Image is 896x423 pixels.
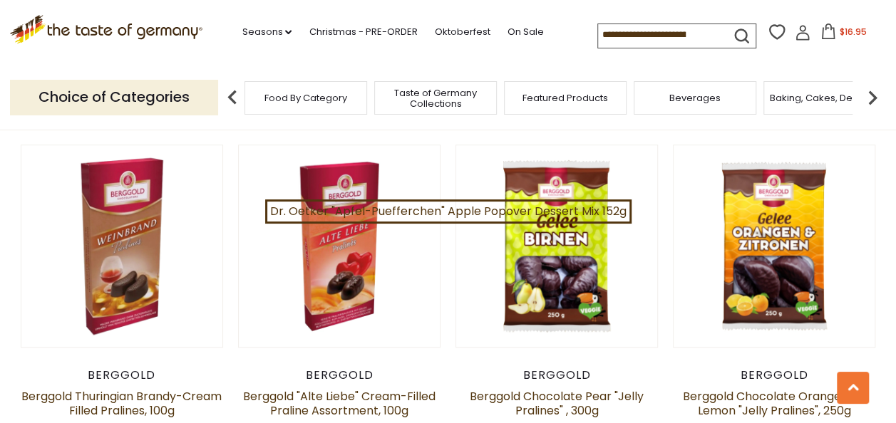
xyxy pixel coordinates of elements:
[21,368,224,382] div: Berggold
[238,368,441,382] div: Berggold
[218,83,247,112] img: previous arrow
[839,26,866,38] span: $16.95
[669,93,721,103] a: Beverages
[813,23,874,45] button: $16.95
[10,80,218,115] p: Choice of Categories
[674,145,875,347] img: Berggold Chocolate Orange and Lemon "Jelly Pralines", 250g
[455,368,659,382] div: Berggold
[379,88,493,109] a: Taste of Germany Collections
[858,83,887,112] img: next arrow
[242,24,292,40] a: Seasons
[21,145,223,347] img: Berggold Thuringian Brandy-Cream Filled Pralines, 100g
[21,388,222,419] a: Berggold Thuringian Brandy-Cream Filled Pralines, 100g
[770,93,880,103] a: Baking, Cakes, Desserts
[522,93,608,103] a: Featured Products
[683,388,865,419] a: Berggold Chocolate Orange and Lemon "Jelly Pralines", 250g
[264,93,347,103] a: Food By Category
[309,24,417,40] a: Christmas - PRE-ORDER
[239,145,441,347] img: Berggold "Alte Liebe" Cream-Filled Praline Assortment, 100g
[507,24,543,40] a: On Sale
[470,388,644,419] a: Berggold Chocolate Pear "Jelly Pralines" , 300g
[243,388,436,419] a: Berggold "Alte Liebe" Cream-Filled Praline Assortment, 100g
[673,368,876,382] div: Berggold
[265,199,632,224] a: Dr. Oetker "Apfel-Puefferchen" Apple Popover Dessert Mix 152g
[456,145,658,347] img: Berggold Chocolate Pear "Jelly Pralines" , 300g
[434,24,490,40] a: Oktoberfest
